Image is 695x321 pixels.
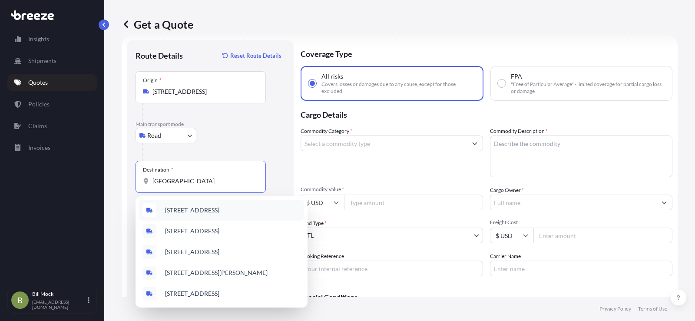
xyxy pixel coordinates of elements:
p: Insights [28,35,49,43]
label: Commodity Category [301,127,352,136]
span: B [17,296,23,304]
span: Freight Cost [490,219,672,226]
div: Destination [143,166,173,173]
p: Main transport mode [136,121,285,128]
button: Show suggestions [656,195,672,210]
p: Terms of Use [638,305,667,312]
span: [STREET_ADDRESS] [165,289,219,298]
div: Show suggestions [136,196,308,308]
p: Special Conditions [301,294,672,301]
span: Load Type [301,219,327,228]
span: LTL [304,231,314,240]
span: [STREET_ADDRESS][PERSON_NAME] [165,268,268,277]
p: Get a Quote [122,17,193,31]
span: Road [147,131,161,140]
span: [STREET_ADDRESS] [165,248,219,256]
input: Destination [152,177,255,185]
p: Shipments [28,56,56,65]
label: Booking Reference [301,252,344,261]
span: All risks [321,72,343,81]
input: Enter amount [533,228,672,243]
div: Origin [143,77,162,84]
p: [EMAIL_ADDRESS][DOMAIN_NAME] [32,299,86,310]
p: Invoices [28,143,50,152]
p: Quotes [28,78,48,87]
span: Covers losses or damages due to any cause, except for those excluded [321,81,476,95]
p: Claims [28,122,47,130]
span: [STREET_ADDRESS] [165,206,219,215]
input: Your internal reference [301,261,483,276]
input: Full name [490,195,656,210]
span: "Free of Particular Average" - limited coverage for partial cargo loss or damage [511,81,665,95]
span: FPA [511,72,522,81]
input: Origin [152,87,255,96]
p: Coverage Type [301,40,672,66]
input: Select a commodity type [301,136,467,151]
p: Cargo Details [301,101,672,127]
p: Privacy Policy [599,305,631,312]
span: [STREET_ADDRESS] [165,227,219,235]
label: Commodity Description [490,127,548,136]
button: Show suggestions [467,136,483,151]
input: Enter name [490,261,672,276]
p: Policies [28,100,50,109]
p: Bill Mock [32,291,86,298]
label: Cargo Owner [490,186,524,195]
p: Reset Route Details [230,51,281,60]
span: Commodity Value [301,186,483,193]
label: Carrier Name [490,252,521,261]
p: Route Details [136,50,183,61]
button: Select transport [136,128,196,143]
input: Type amount [344,195,483,210]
